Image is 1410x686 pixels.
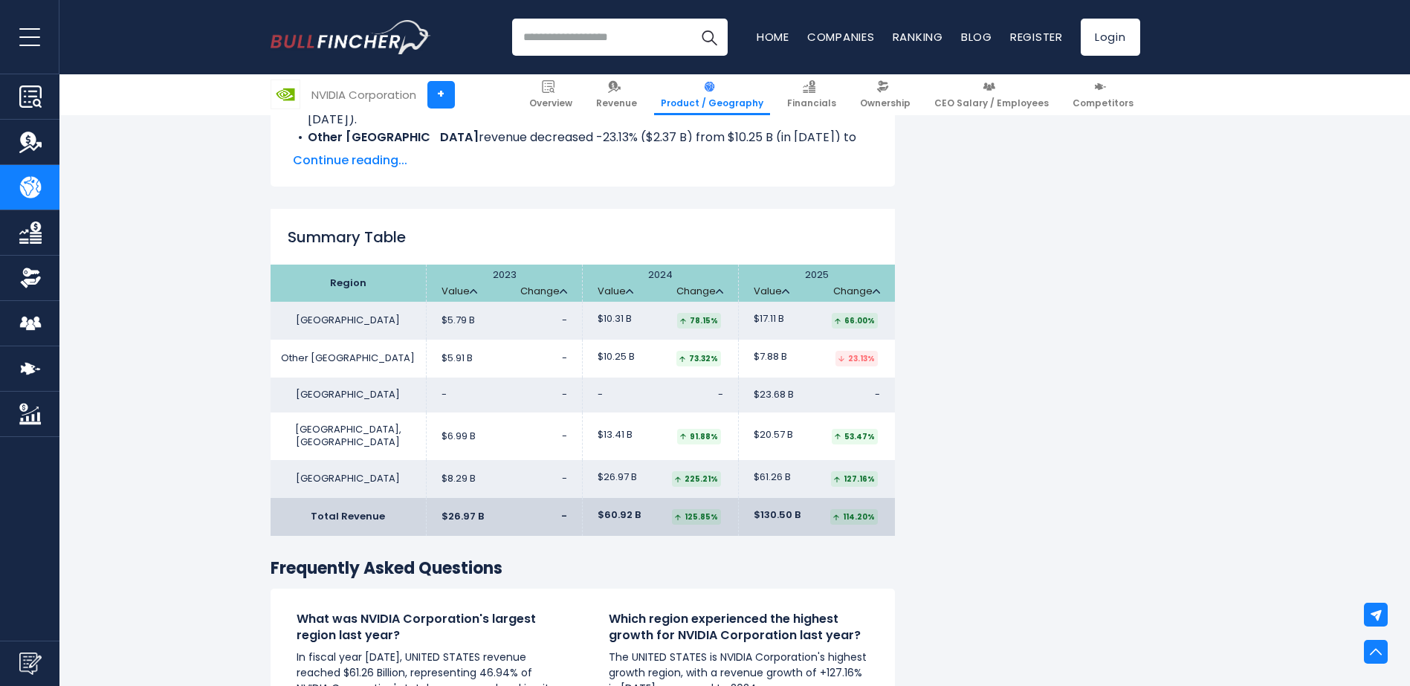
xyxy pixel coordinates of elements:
span: Financials [787,97,836,109]
span: - [875,389,880,401]
span: $17.11 B [754,313,784,326]
span: $26.97 B [442,511,484,523]
span: $6.99 B [442,430,476,443]
span: Overview [529,97,572,109]
span: Revenue [596,97,637,109]
span: - [442,389,447,401]
th: 2025 [739,265,895,302]
div: 78.15% [677,313,721,329]
a: Ranking [893,29,943,45]
a: Login [1081,19,1140,56]
span: $26.97 B [598,471,637,484]
span: $5.79 B [442,314,475,327]
span: $61.26 B [754,471,791,484]
img: NVDA logo [271,80,300,109]
th: Region [271,265,427,302]
a: Value [754,285,789,298]
span: $5.91 B [442,352,473,365]
span: - [562,314,567,327]
td: [GEOGRAPHIC_DATA] [271,378,427,412]
span: $10.25 B [598,351,635,363]
span: $130.50 B [754,509,801,522]
li: revenue decreased -23.13% ($2.37 B) from $10.25 B (in [DATE]) to $7.88 B (in [DATE]). [293,129,873,164]
img: Ownership [19,267,42,289]
span: CEO Salary / Employees [934,97,1049,109]
span: - [562,430,567,443]
a: Change [676,285,723,298]
td: [GEOGRAPHIC_DATA] [271,460,427,498]
div: 114.20% [830,509,878,525]
a: Register [1010,29,1063,45]
a: Financials [780,74,843,115]
a: Change [520,285,567,298]
div: 73.32% [676,351,721,366]
span: Continue reading... [293,152,873,169]
b: Other [GEOGRAPHIC_DATA] [308,129,479,146]
h4: What was NVIDIA Corporation's largest region last year? [297,611,557,644]
span: $23.68 B [754,389,794,401]
span: $20.57 B [754,429,793,441]
a: Home [757,29,789,45]
div: 225.21% [672,471,721,487]
a: + [427,81,455,109]
a: Revenue [589,74,644,115]
a: Ownership [853,74,917,115]
span: - [562,473,567,485]
a: Go to homepage [271,20,430,54]
td: Other [GEOGRAPHIC_DATA] [271,340,427,378]
a: Value [442,285,477,298]
td: [GEOGRAPHIC_DATA], [GEOGRAPHIC_DATA] [271,412,427,460]
span: Competitors [1073,97,1134,109]
td: Total Revenue [271,498,427,536]
div: 23.13% [835,351,878,366]
span: $60.92 B [598,509,641,522]
span: - [718,389,723,401]
td: [GEOGRAPHIC_DATA] [271,302,427,340]
div: 127.16% [831,471,878,487]
span: $13.41 B [598,429,633,441]
div: 66.00% [832,313,878,329]
span: - [598,389,603,401]
span: $8.29 B [442,473,476,485]
div: 91.88% [677,429,721,444]
a: Overview [523,74,579,115]
h4: Which region experienced the highest growth for NVIDIA Corporation last year? [609,611,869,644]
a: Companies [807,29,875,45]
th: 2024 [583,265,739,302]
a: Value [598,285,633,298]
h3: Frequently Asked Questions [271,558,895,580]
span: $7.88 B [754,351,787,363]
span: - [561,511,567,523]
div: 53.47% [832,429,878,444]
div: 125.85% [672,509,721,525]
span: - [562,389,567,401]
a: Blog [961,29,992,45]
a: Product / Geography [654,74,770,115]
th: 2023 [427,265,583,302]
a: CEO Salary / Employees [928,74,1055,115]
span: Product / Geography [661,97,763,109]
div: NVIDIA Corporation [311,86,416,103]
a: Competitors [1066,74,1140,115]
a: Change [833,285,880,298]
button: Search [691,19,728,56]
span: - [562,352,567,365]
span: $10.31 B [598,313,632,326]
span: Ownership [860,97,911,109]
img: Bullfincher logo [271,20,431,54]
h2: Summary Table [271,226,895,248]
